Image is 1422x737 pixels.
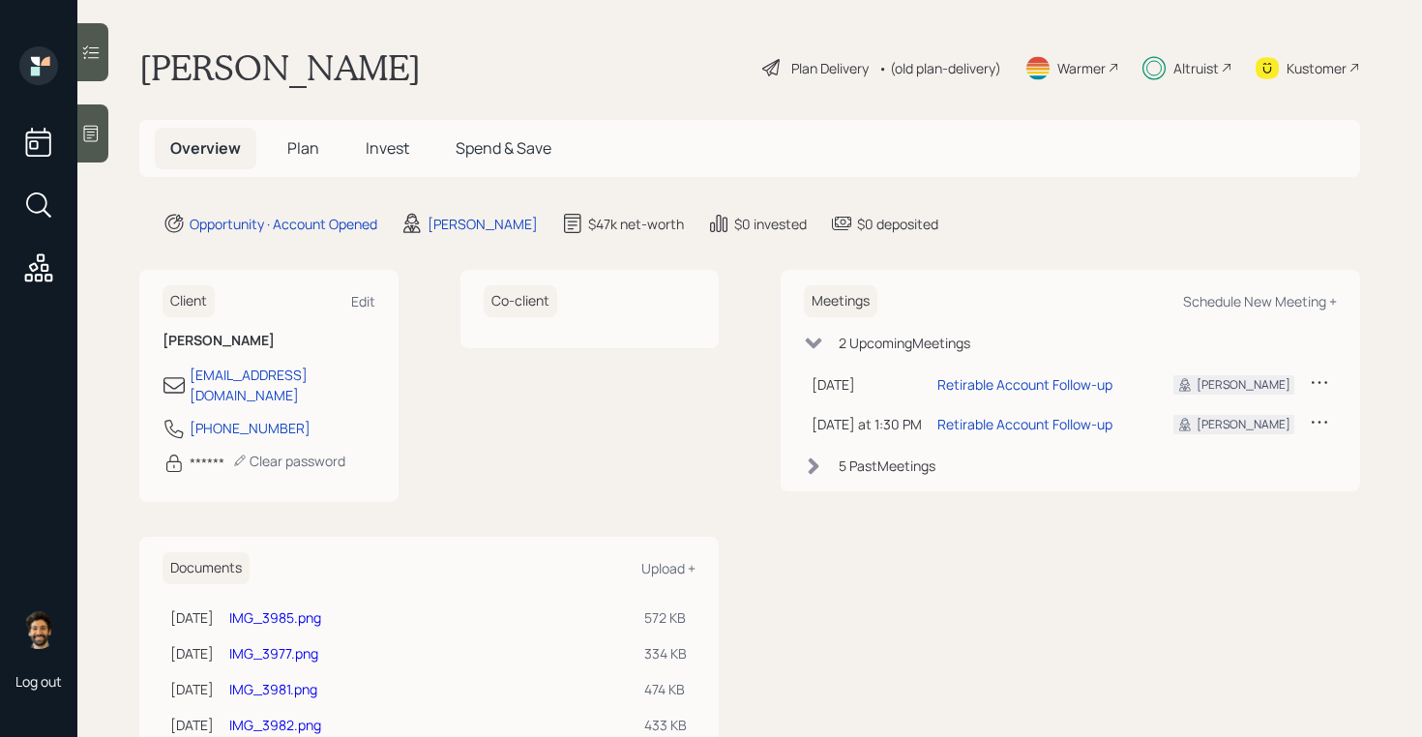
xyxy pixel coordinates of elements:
[937,414,1112,434] div: Retirable Account Follow-up
[170,679,214,699] div: [DATE]
[1287,58,1347,78] div: Kustomer
[287,137,319,159] span: Plan
[734,214,807,234] div: $0 invested
[139,46,421,89] h1: [PERSON_NAME]
[190,418,311,438] div: [PHONE_NUMBER]
[229,716,321,734] a: IMG_3982.png
[229,680,317,698] a: IMG_3981.png
[804,285,877,317] h6: Meetings
[937,374,1112,395] div: Retirable Account Follow-up
[812,414,922,434] div: [DATE] at 1:30 PM
[484,285,557,317] h6: Co-client
[163,333,375,349] h6: [PERSON_NAME]
[839,456,935,476] div: 5 Past Meeting s
[791,58,869,78] div: Plan Delivery
[232,452,345,470] div: Clear password
[163,552,250,584] h6: Documents
[456,137,551,159] span: Spend & Save
[428,214,538,234] div: [PERSON_NAME]
[229,608,321,627] a: IMG_3985.png
[878,58,1001,78] div: • (old plan-delivery)
[366,137,409,159] span: Invest
[351,292,375,310] div: Edit
[1197,416,1290,433] div: [PERSON_NAME]
[170,607,214,628] div: [DATE]
[857,214,938,234] div: $0 deposited
[1057,58,1106,78] div: Warmer
[644,607,688,628] div: 572 KB
[839,333,970,353] div: 2 Upcoming Meeting s
[644,643,688,663] div: 334 KB
[15,672,62,691] div: Log out
[1183,292,1337,310] div: Schedule New Meeting +
[641,559,696,577] div: Upload +
[170,137,241,159] span: Overview
[644,715,688,735] div: 433 KB
[229,644,318,663] a: IMG_3977.png
[1173,58,1219,78] div: Altruist
[588,214,684,234] div: $47k net-worth
[170,715,214,735] div: [DATE]
[163,285,215,317] h6: Client
[812,374,922,395] div: [DATE]
[19,610,58,649] img: eric-schwartz-headshot.png
[190,365,375,405] div: [EMAIL_ADDRESS][DOMAIN_NAME]
[644,679,688,699] div: 474 KB
[170,643,214,663] div: [DATE]
[190,214,377,234] div: Opportunity · Account Opened
[1197,376,1290,394] div: [PERSON_NAME]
